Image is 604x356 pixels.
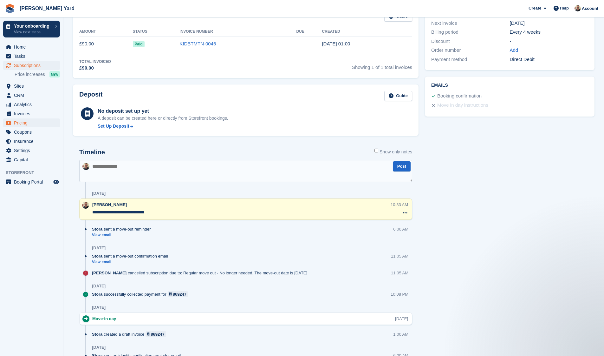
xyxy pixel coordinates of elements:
[6,170,63,176] span: Storefront
[395,316,408,322] div: [DATE]
[92,226,154,232] div: sent a move-out reminder
[92,316,119,322] div: Move-in day
[92,253,171,259] div: sent a move-out confirmation email
[14,24,52,28] p: Your onboarding
[92,291,102,297] span: Stora
[510,56,588,63] div: Direct Debit
[391,253,408,259] div: 11:05 AM
[98,123,228,130] a: Set Up Deposit
[374,149,412,155] label: Show only notes
[14,29,52,35] p: View next steps
[3,128,60,137] a: menu
[3,52,60,61] a: menu
[92,191,106,196] div: [DATE]
[391,270,408,276] div: 11:05 AM
[79,64,111,72] div: £90.00
[431,29,510,36] div: Billing period
[431,47,510,54] div: Order number
[98,123,129,130] div: Set Up Deposit
[529,5,541,11] span: Create
[173,291,186,297] div: 869247
[79,91,102,101] h2: Deposit
[437,102,488,109] div: Move in day instructions
[14,155,52,164] span: Capital
[431,56,510,63] div: Payment method
[82,202,89,209] img: Si Allen
[5,4,15,13] img: stora-icon-8386f47178a22dfd0bd8f6a31ec36ba5ce8667c1dd55bd0f319d3a0aa187defe.svg
[15,71,45,77] span: Price increases
[510,29,588,36] div: Every 4 weeks
[14,178,52,186] span: Booking Portal
[133,41,145,47] span: Paid
[92,270,127,276] span: [PERSON_NAME]
[14,52,52,61] span: Tasks
[510,38,588,45] div: -
[79,37,133,51] td: £90.00
[92,331,102,337] span: Stora
[374,149,378,152] input: Show only notes
[82,163,89,170] img: Si Allen
[92,245,106,251] div: [DATE]
[431,20,510,27] div: Next invoice
[92,270,310,276] div: cancelled subscription due to: Regular move out - No longer needed. The move-out date is [DATE]
[15,71,60,78] a: Price increases NEW
[393,161,411,172] button: Post
[393,226,408,232] div: 6:00 AM
[14,118,52,127] span: Pricing
[14,91,52,100] span: CRM
[431,83,588,88] h2: Emails
[14,61,52,70] span: Subscriptions
[3,61,60,70] a: menu
[437,92,482,100] div: Booking confirmation
[168,291,188,297] a: 869247
[146,331,166,337] a: 869247
[151,331,164,337] div: 869247
[3,91,60,100] a: menu
[14,82,52,91] span: Sites
[3,137,60,146] a: menu
[92,291,191,297] div: successfully collected payment for
[14,100,52,109] span: Analytics
[393,331,408,337] div: 1:00 AM
[384,91,412,101] a: Guide
[79,27,133,37] th: Amount
[431,38,510,45] div: Discount
[49,71,60,77] div: NEW
[3,118,60,127] a: menu
[352,59,412,72] span: Showing 1 of 1 total invoices
[14,109,52,118] span: Invoices
[92,284,106,289] div: [DATE]
[510,20,588,27] div: [DATE]
[52,178,60,186] a: Preview store
[14,146,52,155] span: Settings
[3,155,60,164] a: menu
[92,331,169,337] div: created a draft invoice
[14,43,52,51] span: Home
[79,59,111,64] div: Total Invoiced
[3,146,60,155] a: menu
[322,41,350,46] time: 2025-09-16 00:00:26 UTC
[92,259,171,265] a: View email
[92,232,154,238] a: View email
[575,5,581,11] img: Si Allen
[582,5,598,12] span: Account
[391,202,408,208] div: 10:33 AM
[14,137,52,146] span: Insurance
[17,3,77,14] a: [PERSON_NAME] Yard
[3,109,60,118] a: menu
[98,107,228,115] div: No deposit set up yet
[92,253,102,259] span: Stora
[98,115,228,122] p: A deposit can be created here or directly from Storefront bookings.
[14,128,52,137] span: Coupons
[560,5,569,11] span: Help
[133,27,180,37] th: Status
[322,27,412,37] th: Created
[3,100,60,109] a: menu
[3,43,60,51] a: menu
[92,345,106,350] div: [DATE]
[79,149,105,156] h2: Timeline
[510,47,518,54] a: Add
[92,202,127,207] span: [PERSON_NAME]
[3,178,60,186] a: menu
[92,226,102,232] span: Stora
